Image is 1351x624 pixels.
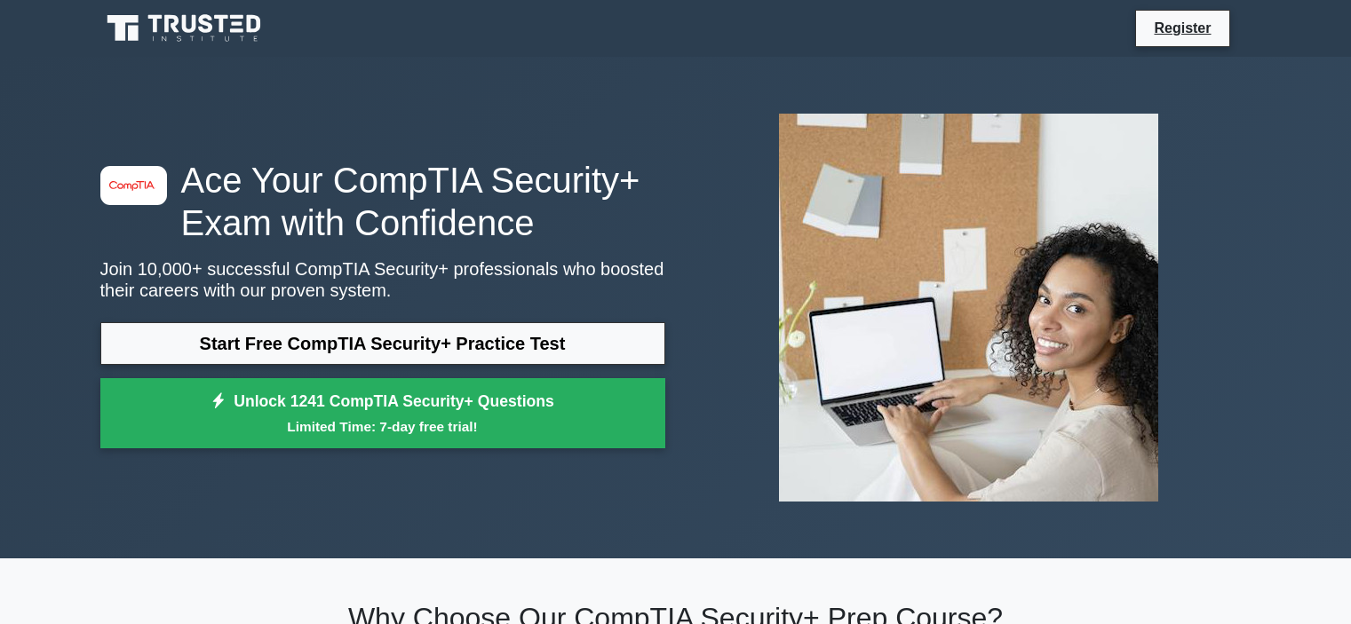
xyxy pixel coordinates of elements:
[1143,17,1221,39] a: Register
[100,258,665,301] p: Join 10,000+ successful CompTIA Security+ professionals who boosted their careers with our proven...
[100,322,665,365] a: Start Free CompTIA Security+ Practice Test
[100,159,665,244] h1: Ace Your CompTIA Security+ Exam with Confidence
[123,416,643,437] small: Limited Time: 7-day free trial!
[100,378,665,449] a: Unlock 1241 CompTIA Security+ QuestionsLimited Time: 7-day free trial!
